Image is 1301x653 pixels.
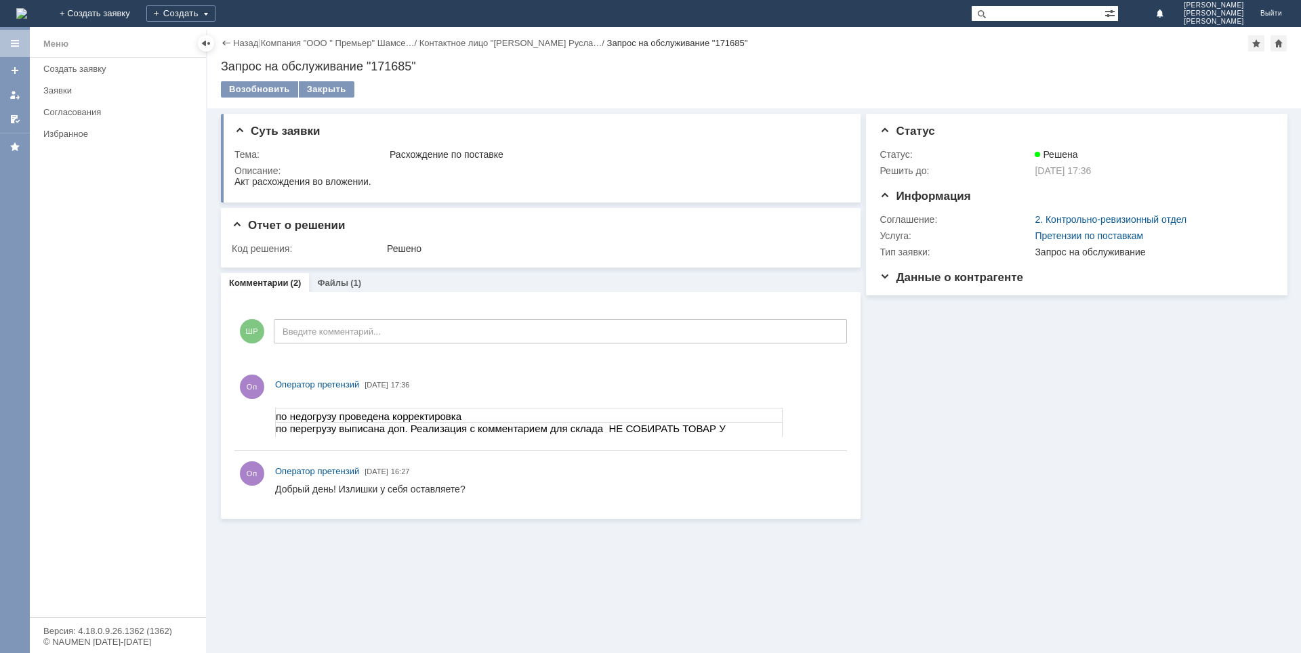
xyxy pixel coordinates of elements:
[16,8,27,19] a: Перейти на домашнюю страницу
[43,64,198,74] div: Создать заявку
[4,60,26,81] a: Создать заявку
[16,8,27,19] img: logo
[221,60,1287,73] div: Запрос на обслуживание "171685"
[43,627,192,635] div: Версия: 4.18.0.9.26.1362 (1362)
[880,230,1032,241] div: Услуга:
[350,278,361,288] div: (1)
[229,278,289,288] a: Комментарии
[1271,35,1287,51] div: Сделать домашней страницей
[4,84,26,106] a: Мои заявки
[391,381,410,389] span: 17:36
[291,278,302,288] div: (2)
[275,465,359,478] a: Оператор претензий
[38,80,203,101] a: Заявки
[1035,230,1143,241] a: Претензии по поставкам
[261,38,415,48] a: Компания "ООО " Премьер" Шамсе…
[365,467,388,476] span: [DATE]
[1184,9,1244,18] span: [PERSON_NAME]
[365,381,388,389] span: [DATE]
[1035,149,1077,160] span: Решена
[38,102,203,123] a: Согласования
[198,35,214,51] div: Скрыть меню
[1035,214,1186,225] a: 2. Контрольно-ревизионный отдел
[234,149,387,160] div: Тема:
[1248,35,1264,51] div: Добавить в избранное
[43,637,192,646] div: © NAUMEN [DATE]-[DATE]
[1184,18,1244,26] span: [PERSON_NAME]
[275,379,359,389] span: Оператор претензий
[880,190,970,203] span: Информация
[390,149,841,160] div: Расхождение по поставке
[317,278,348,288] a: Файлы
[1104,6,1118,19] span: Расширенный поиск
[880,214,1032,225] div: Соглашение:
[1184,1,1244,9] span: [PERSON_NAME]
[261,38,419,48] div: /
[43,36,68,52] div: Меню
[240,319,264,343] span: ШР
[880,247,1032,257] div: Тип заявки:
[233,38,258,48] a: Назад
[258,37,260,47] div: |
[275,378,359,392] a: Оператор претензий
[1,26,508,49] td: по перегрузу выписана доп. Реализация с комментарием для склада НЕ СОБИРАТЬ ТОВАР У ПАРТНЕРА.
[232,219,345,232] span: Отчет о решении
[43,107,198,117] div: Согласования
[387,243,841,254] div: Решено
[43,85,198,96] div: Заявки
[4,108,26,130] a: Мои согласования
[275,466,359,476] span: Оператор претензий
[232,243,384,254] div: Код решения:
[146,5,215,22] div: Создать
[1,12,508,26] td: по недогрузу проведена корректировка
[43,129,183,139] div: Избранное
[234,125,320,138] span: Суть заявки
[880,165,1032,176] div: Решить до:
[880,125,934,138] span: Статус
[419,38,602,48] a: Контактное лицо "[PERSON_NAME] Русла…
[607,38,748,48] div: Запрос на обслуживание "171685"
[38,58,203,79] a: Создать заявку
[880,271,1023,284] span: Данные о контрагенте
[1035,247,1267,257] div: Запрос на обслуживание
[391,467,410,476] span: 16:27
[419,38,607,48] div: /
[1035,165,1091,176] span: [DATE] 17:36
[234,165,844,176] div: Описание:
[880,149,1032,160] div: Статус:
